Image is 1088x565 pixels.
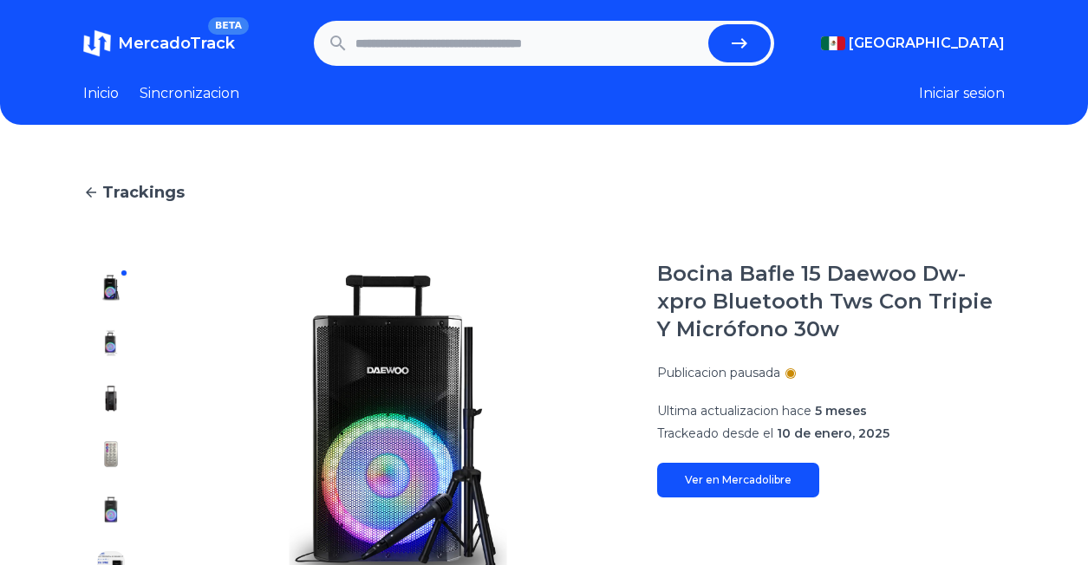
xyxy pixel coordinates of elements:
span: Ultima actualizacion hace [657,403,811,419]
p: Publicacion pausada [657,364,780,381]
img: MercadoTrack [83,29,111,57]
img: Bocina Bafle 15 Daewoo Dw-xpro Bluetooth Tws Con Tripie Y Micrófono 30w [97,274,125,302]
a: Trackings [83,180,1005,205]
img: Bocina Bafle 15 Daewoo Dw-xpro Bluetooth Tws Con Tripie Y Micrófono 30w [97,440,125,468]
span: Trackeado desde el [657,425,773,441]
img: Bocina Bafle 15 Daewoo Dw-xpro Bluetooth Tws Con Tripie Y Micrófono 30w [97,329,125,357]
button: [GEOGRAPHIC_DATA] [821,33,1005,54]
img: Mexico [821,36,845,50]
h1: Bocina Bafle 15 Daewoo Dw-xpro Bluetooth Tws Con Tripie Y Micrófono 30w [657,260,1005,343]
span: 10 de enero, 2025 [777,425,889,441]
span: [GEOGRAPHIC_DATA] [849,33,1005,54]
span: MercadoTrack [118,34,235,53]
button: Iniciar sesion [919,83,1005,104]
span: Trackings [102,180,185,205]
a: Ver en Mercadolibre [657,463,819,497]
a: Sincronizacion [140,83,239,104]
a: Inicio [83,83,119,104]
a: MercadoTrackBETA [83,29,235,57]
span: 5 meses [815,403,867,419]
span: BETA [208,17,249,35]
img: Bocina Bafle 15 Daewoo Dw-xpro Bluetooth Tws Con Tripie Y Micrófono 30w [97,385,125,412]
img: Bocina Bafle 15 Daewoo Dw-xpro Bluetooth Tws Con Tripie Y Micrófono 30w [97,496,125,523]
